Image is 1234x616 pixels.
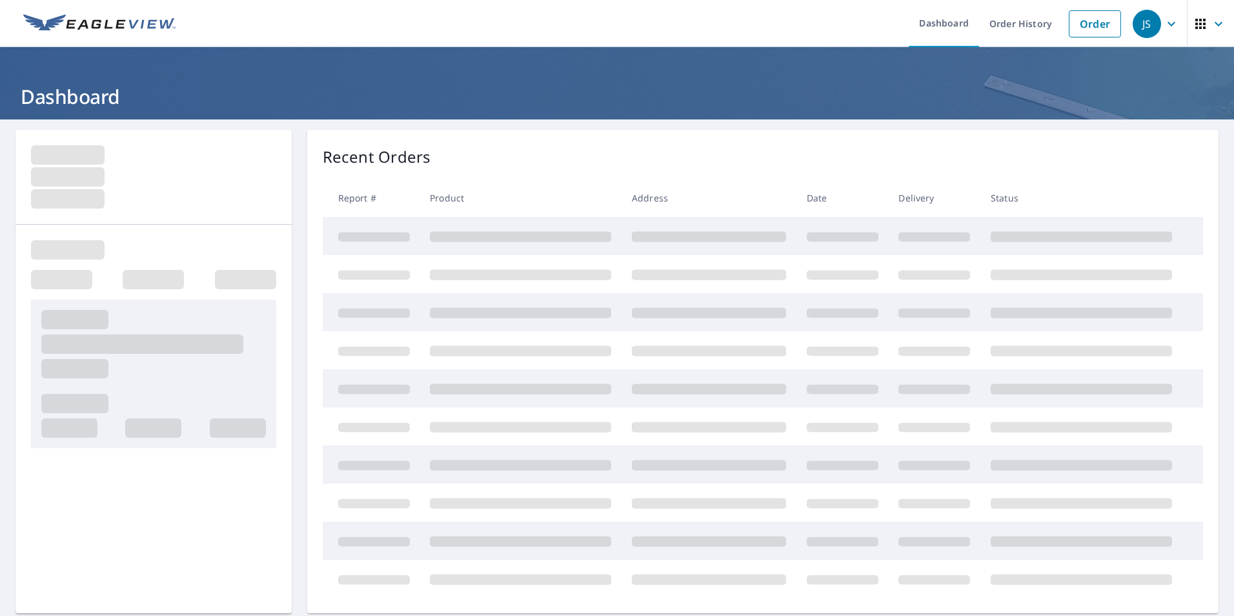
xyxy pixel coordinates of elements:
p: Recent Orders [323,145,431,169]
th: Date [796,179,889,217]
div: JS [1133,10,1161,38]
th: Address [622,179,796,217]
th: Delivery [888,179,980,217]
th: Report # [323,179,420,217]
h1: Dashboard [15,83,1219,110]
th: Product [420,179,622,217]
img: EV Logo [23,14,176,34]
a: Order [1069,10,1121,37]
th: Status [980,179,1182,217]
